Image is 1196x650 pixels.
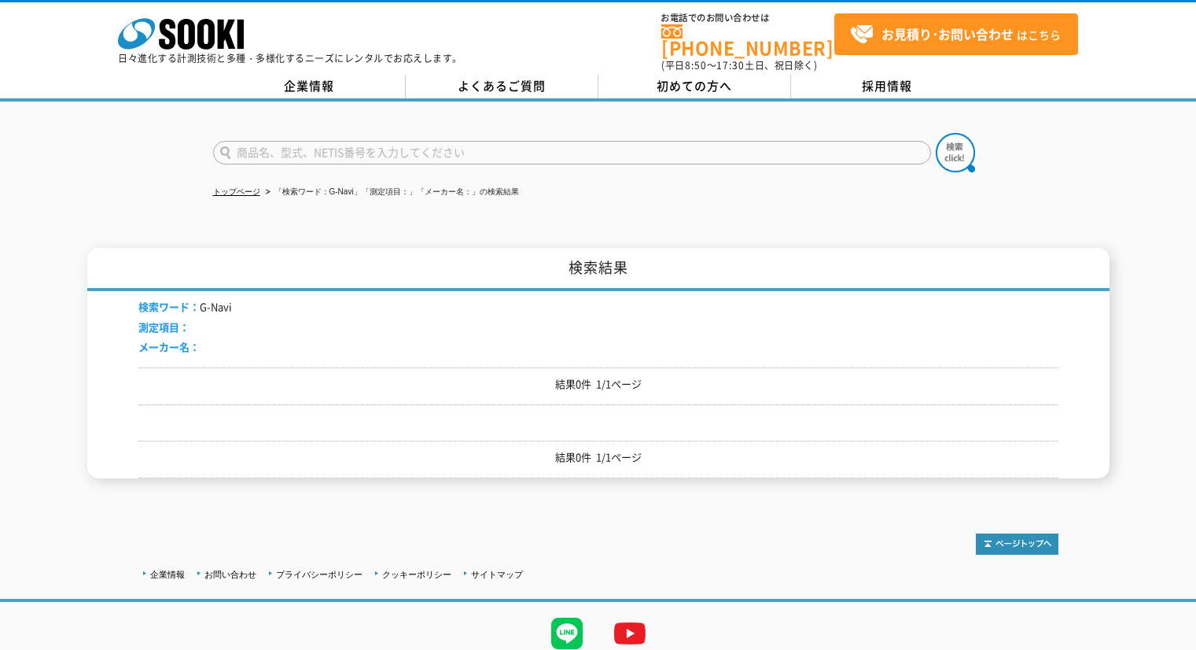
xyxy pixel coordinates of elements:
a: 企業情報 [213,75,406,98]
span: 測定項目： [138,319,190,334]
a: プライバシーポリシー [276,570,362,579]
span: 初めての方へ [657,77,732,94]
a: よくあるご質問 [406,75,598,98]
img: トップページへ [976,534,1058,555]
img: btn_search.png [936,133,975,172]
span: 17:30 [716,58,745,72]
h1: 検索結果 [87,248,1110,291]
input: 商品名、型式、NETIS番号を入力してください [213,141,931,164]
a: 採用情報 [791,75,984,98]
span: 検索ワード： [138,299,200,314]
li: G-Navi [138,299,232,316]
a: サイトマップ [471,570,523,579]
p: 結果0件 1/1ページ [138,376,1058,393]
li: 「検索ワード：G-Navi」「測定項目：」「メーカー名：」の検索結果 [263,184,519,201]
span: お電話でのお問い合わせは [661,13,834,23]
p: 結果0件 1/1ページ [138,449,1058,466]
span: (平日 ～ 土日、祝日除く) [661,58,817,72]
a: お問い合わせ [204,570,256,579]
p: 日々進化する計測技術と多種・多様化するニーズにレンタルでお応えします。 [118,54,462,63]
a: お見積り･お問い合わせはこちら [834,13,1078,55]
span: 8:50 [685,58,707,72]
span: はこちら [850,23,1061,46]
strong: お見積り･お問い合わせ [881,24,1014,43]
a: 初めての方へ [598,75,791,98]
span: メーカー名： [138,339,200,354]
a: [PHONE_NUMBER] [661,24,834,57]
a: 企業情報 [150,570,185,579]
a: トップページ [213,187,260,196]
a: クッキーポリシー [382,570,451,579]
